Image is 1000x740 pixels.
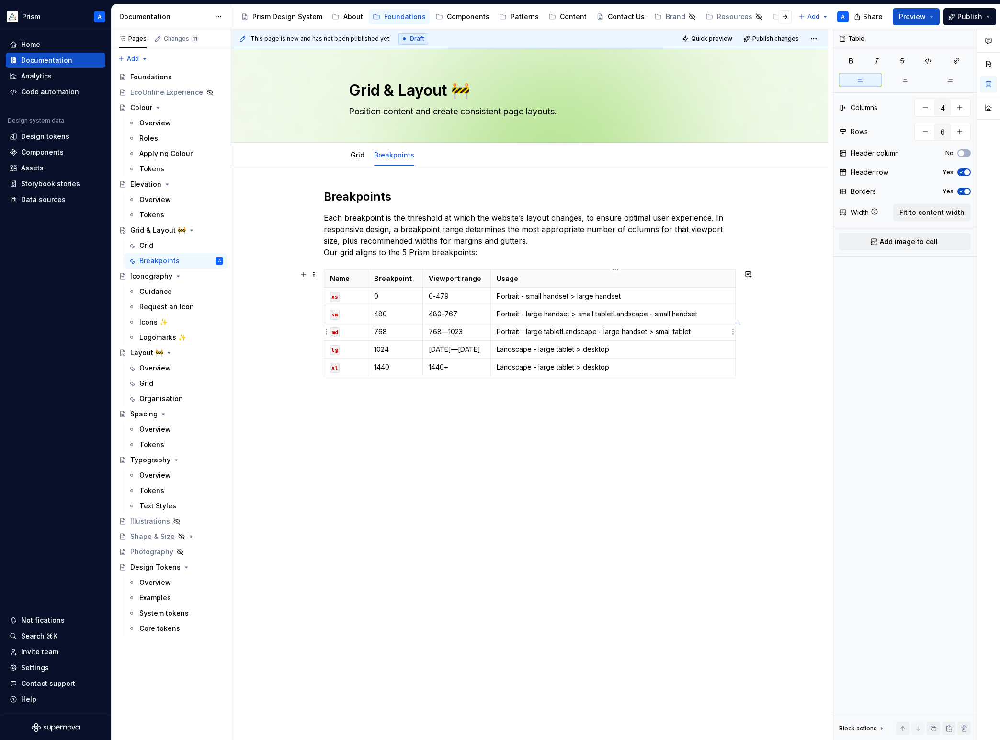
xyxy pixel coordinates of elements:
div: Grid & Layout 🚧 [130,225,186,235]
a: Overview [124,115,227,131]
div: Tokens [139,210,164,220]
div: Analytics [21,71,52,81]
div: Page tree [115,69,227,636]
div: Content [560,12,587,22]
div: Contact Us [608,12,645,22]
div: Help [21,695,36,704]
div: Design Tokens [130,562,181,572]
button: Notifications [6,613,105,628]
div: Grid [347,145,368,165]
span: Quick preview [691,35,732,43]
strong: Name [330,274,350,282]
div: Design system data [8,117,64,124]
code: xl [330,363,340,373]
a: Typography [115,452,227,468]
a: Patterns [495,9,543,24]
button: Publish [943,8,996,25]
div: Search ⌘K [21,631,57,641]
div: Settings [21,663,49,673]
a: EcoOnline Experience [115,85,227,100]
div: Typography [130,455,170,465]
code: md [330,327,340,337]
a: Elevation [115,177,227,192]
a: Invite team [6,644,105,660]
a: Grid & Layout 🚧 [115,223,227,238]
label: Yes [943,168,954,176]
p: [DATE]—[DATE] [429,345,485,354]
a: Code automation [6,84,105,100]
label: No [945,149,954,157]
a: Prism Design System [237,9,326,24]
button: Fit to content width [893,204,971,221]
a: Design Tokens [115,560,227,575]
svg: Supernova Logo [32,723,80,732]
p: Each breakpoint is the threshold at which the website’s layout changes, to ensure optimal user ex... [324,212,736,258]
a: Settings [6,660,105,675]
a: Breakpoints [374,151,414,159]
a: Organisation [124,391,227,406]
div: Page tree [237,7,794,26]
div: Overview [139,471,171,480]
div: Breakpoints [370,145,418,165]
div: Overview [139,578,171,587]
div: Contact support [21,679,75,688]
p: Breakpoint [374,274,417,283]
p: 480-767 [429,309,485,319]
div: Width [851,208,869,217]
strong: Viewport range [429,274,481,282]
div: Photography [130,547,173,557]
a: Tokens [124,437,227,452]
span: Draft [410,35,424,43]
div: A [218,256,221,266]
a: Content [545,9,591,24]
div: Tokens [139,164,164,174]
button: Quick preview [679,32,737,45]
a: System tokens [124,605,227,621]
p: Portrait - small handset > large handset [497,292,729,301]
div: Foundations [130,72,172,82]
div: Illustrations [130,516,170,526]
div: About [343,12,363,22]
div: Block actions [839,725,877,732]
a: Shape & Size [115,529,227,544]
div: System tokens [139,608,189,618]
a: Grid [124,376,227,391]
div: Prism Design System [252,12,322,22]
a: Icons ✨ [124,314,227,330]
div: Borders [851,187,876,196]
a: Components [6,145,105,160]
a: Contact Us [592,9,648,24]
div: Iconography [130,271,172,281]
span: Add [807,13,819,21]
a: Grid [351,151,364,159]
a: Colour [115,100,227,115]
div: Breakpoints [139,256,180,266]
span: Add image to cell [880,237,938,247]
div: Roles [139,134,158,143]
span: Add [127,55,139,63]
button: Add image to cell [839,233,971,250]
div: Columns [851,103,877,112]
a: Logomarks ✨ [124,330,227,345]
a: Foundations [369,9,430,24]
div: EcoOnline Experience [130,88,203,97]
div: Applying Colour [139,149,193,158]
label: Yes [943,188,954,195]
a: Overview [124,360,227,376]
div: Header row [851,168,888,177]
div: Grid [139,241,153,250]
div: Overview [139,195,171,204]
span: This page is new and has not been published yet. [250,35,391,43]
a: Analytics [6,68,105,84]
div: Logomarks ✨ [139,333,186,342]
div: Data sources [21,195,66,204]
button: Search ⌘K [6,628,105,644]
div: Overview [139,118,171,128]
a: Resources [702,9,767,24]
a: Brand [650,9,700,24]
div: Tokens [139,440,164,449]
div: Request an Icon [139,302,194,312]
div: Home [21,40,40,49]
div: Components [21,147,64,157]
